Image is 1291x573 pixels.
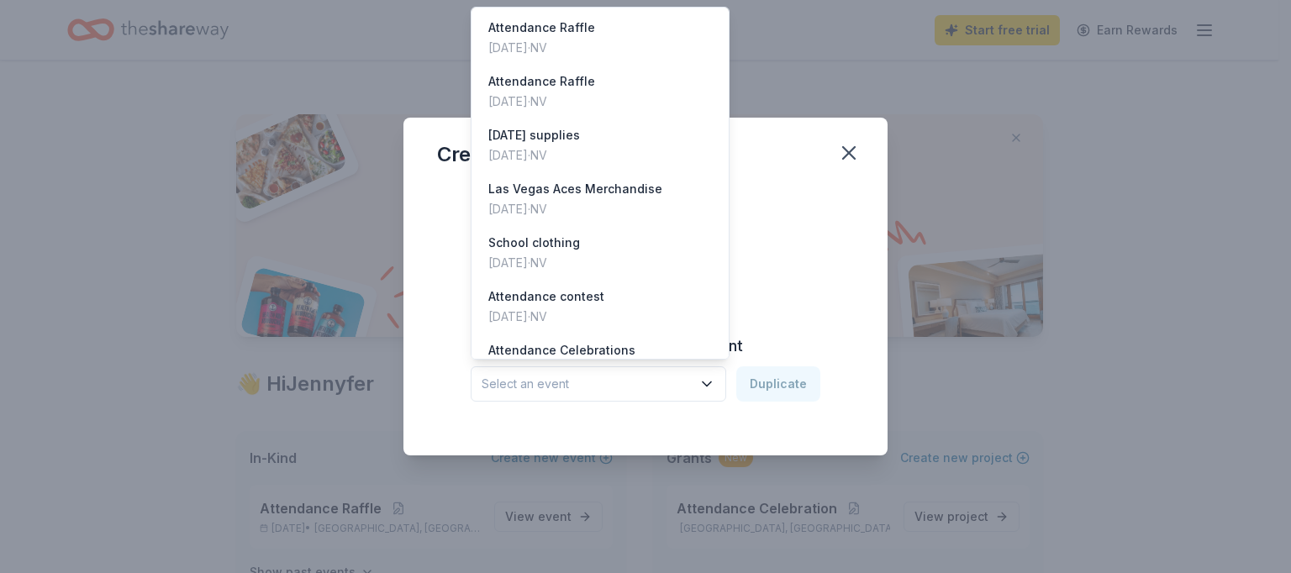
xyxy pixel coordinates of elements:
div: Attendance contest [488,286,604,307]
div: Attendance Raffle [488,18,595,38]
div: [DATE] · NV [488,199,662,219]
div: [DATE] · NV [488,145,580,166]
div: [DATE] · NV [488,253,580,273]
div: Las Vegas Aces Merchandise [488,179,662,199]
div: [DATE] · NV [488,307,604,327]
div: Attendance Raffle [488,71,595,92]
button: Select an event [471,366,726,402]
div: [DATE] · NV [488,38,595,58]
div: Attendance Celebrations [488,340,635,360]
div: [DATE] supplies [488,125,580,145]
div: Select an event [471,7,730,360]
div: School clothing [488,233,580,253]
span: Select an event [482,374,692,394]
div: [DATE] · NV [488,92,595,112]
